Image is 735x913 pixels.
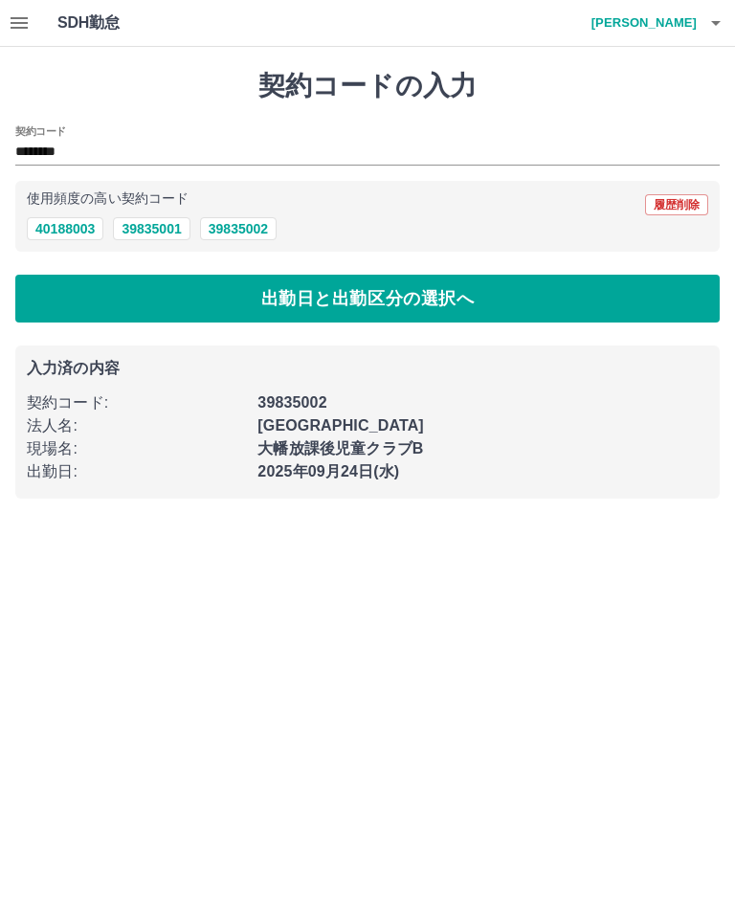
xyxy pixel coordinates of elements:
h2: 契約コード [15,123,66,139]
b: 2025年09月24日(水) [257,463,399,479]
p: 現場名 : [27,437,246,460]
button: 履歴削除 [645,194,708,215]
h1: 契約コードの入力 [15,70,720,102]
p: 法人名 : [27,414,246,437]
button: 出勤日と出勤区分の選択へ [15,275,720,323]
b: 大幡放課後児童クラブB [257,440,423,456]
b: 39835002 [257,394,326,411]
p: 使用頻度の高い契約コード [27,192,189,206]
p: 入力済の内容 [27,361,708,376]
p: 契約コード : [27,391,246,414]
button: 40188003 [27,217,103,240]
button: 39835001 [113,217,189,240]
b: [GEOGRAPHIC_DATA] [257,417,424,434]
p: 出勤日 : [27,460,246,483]
button: 39835002 [200,217,277,240]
